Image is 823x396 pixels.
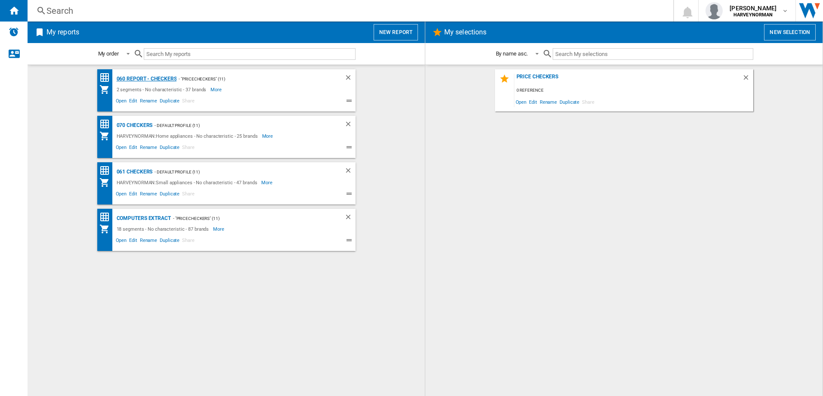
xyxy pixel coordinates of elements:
[9,27,19,37] img: alerts-logo.svg
[139,190,158,200] span: Rename
[158,190,181,200] span: Duplicate
[128,236,139,247] span: Edit
[114,190,128,200] span: Open
[128,143,139,154] span: Edit
[98,50,119,57] div: My order
[114,236,128,247] span: Open
[558,96,581,108] span: Duplicate
[99,84,114,95] div: My Assortment
[114,143,128,154] span: Open
[344,213,356,224] div: Delete
[764,24,816,40] button: New selection
[99,119,114,130] div: Price Matrix
[152,167,327,177] div: - Default profile (11)
[45,24,81,40] h2: My reports
[152,120,327,131] div: - Default profile (11)
[99,165,114,176] div: Price Matrix
[733,12,773,18] b: HARVEYNORMAN
[144,48,356,60] input: Search My reports
[114,167,153,177] div: 061 Checkers
[99,131,114,141] div: My Assortment
[442,24,488,40] h2: My selections
[344,120,356,131] div: Delete
[742,74,753,85] div: Delete
[181,236,196,247] span: Share
[46,5,651,17] div: Search
[528,96,538,108] span: Edit
[158,97,181,107] span: Duplicate
[114,177,262,188] div: HARVEYNORMAN:Small appliances - No characteristic - 47 brands
[128,190,139,200] span: Edit
[139,236,158,247] span: Rename
[374,24,418,40] button: New report
[730,4,777,12] span: [PERSON_NAME]
[139,97,158,107] span: Rename
[514,96,528,108] span: Open
[344,74,356,84] div: Delete
[514,74,742,85] div: Price Checkers
[139,143,158,154] span: Rename
[553,48,753,60] input: Search My selections
[344,167,356,177] div: Delete
[210,84,223,95] span: More
[114,84,211,95] div: 2 segments - No characteristic - 37 brands
[158,236,181,247] span: Duplicate
[705,2,723,19] img: profile.jpg
[114,224,213,234] div: 18 segments - No characteristic - 87 brands
[181,143,196,154] span: Share
[181,190,196,200] span: Share
[213,224,226,234] span: More
[262,131,275,141] span: More
[181,97,196,107] span: Share
[99,224,114,234] div: My Assortment
[128,97,139,107] span: Edit
[158,143,181,154] span: Duplicate
[514,85,753,96] div: 0 reference
[114,213,171,224] div: Computers extract
[114,120,153,131] div: 070 Checkers
[114,74,177,84] div: 060 report - Checkers
[99,177,114,188] div: My Assortment
[171,213,327,224] div: - "PriceCheckers" (11)
[176,74,327,84] div: - "PriceCheckers" (11)
[581,96,596,108] span: Share
[496,50,528,57] div: By name asc.
[114,131,262,141] div: HARVEYNORMAN:Home appliances - No characteristic - 25 brands
[99,72,114,83] div: Price Matrix
[261,177,274,188] span: More
[99,212,114,223] div: Price Matrix
[538,96,558,108] span: Rename
[114,97,128,107] span: Open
